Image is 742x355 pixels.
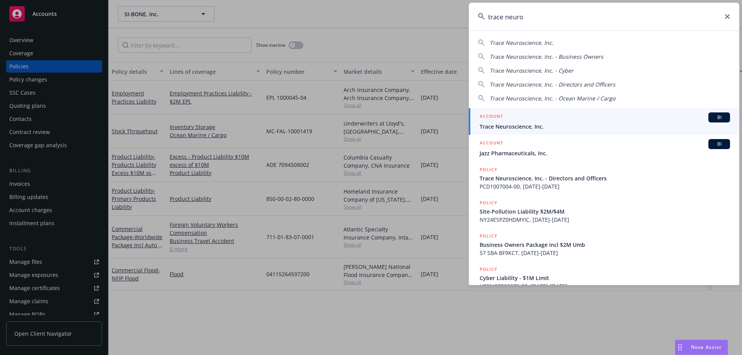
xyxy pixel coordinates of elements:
[480,216,730,224] span: NY24ESPZ0HDMYIC, [DATE]-[DATE]
[469,3,739,31] input: Search...
[490,53,603,60] span: Trace Neuroscience, Inc. - Business Owners
[480,282,730,290] span: H25NGP250973-00, [DATE]-[DATE]
[490,81,615,88] span: Trace Neuroscience, Inc. - Directors and Officers
[480,182,730,190] span: PCD1007004-00, [DATE]-[DATE]
[711,141,727,148] span: BI
[675,340,728,355] button: Nova Assist
[480,112,503,122] h5: ACCOUNT
[480,265,497,273] h5: POLICY
[490,95,615,102] span: Trace Neuroscience, Inc. - Ocean Marine / Cargo
[691,344,722,350] span: Nova Assist
[469,228,739,261] a: POLICYBusiness Owners Package incl $2M Umb57 SBA BF9KCT, [DATE]-[DATE]
[480,249,730,257] span: 57 SBA BF9KCT, [DATE]-[DATE]
[480,122,730,131] span: Trace Neuroscience, Inc.
[480,241,730,249] span: Business Owners Package incl $2M Umb
[480,199,497,207] h5: POLICY
[480,139,503,148] h5: ACCOUNT
[480,166,497,173] h5: POLICY
[480,274,730,282] span: Cyber Liability - $1M Limit
[469,195,739,228] a: POLICYSite-Pollution Liability $2M/$4MNY24ESPZ0HDMYIC, [DATE]-[DATE]
[490,39,553,46] span: Trace Neuroscience, Inc.
[469,161,739,195] a: POLICYTrace Neuroscience, Inc. - Directors and OfficersPCD1007004-00, [DATE]-[DATE]
[480,232,497,240] h5: POLICY
[469,108,739,135] a: ACCOUNTBITrace Neuroscience, Inc.
[480,149,730,157] span: Jazz Pharmaceuticals, Inc.
[480,207,730,216] span: Site-Pollution Liability $2M/$4M
[675,340,685,355] div: Drag to move
[469,135,739,161] a: ACCOUNTBIJazz Pharmaceuticals, Inc.
[469,261,739,294] a: POLICYCyber Liability - $1M LimitH25NGP250973-00, [DATE]-[DATE]
[490,67,574,74] span: Trace Neuroscience, Inc. - Cyber
[711,114,727,121] span: BI
[480,174,730,182] span: Trace Neuroscience, Inc. - Directors and Officers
